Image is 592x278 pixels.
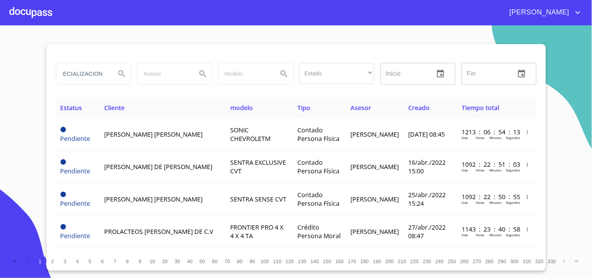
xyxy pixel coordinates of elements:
[46,255,59,267] button: 2
[423,258,431,264] span: 230
[34,255,46,267] button: 1
[121,255,134,267] button: 8
[408,158,446,175] span: 16/abr./2022 15:00
[134,255,146,267] button: 9
[510,258,519,264] span: 300
[224,258,230,264] span: 70
[230,195,286,203] span: SENTRA SENSE CVT
[498,258,506,264] span: 290
[489,135,501,140] p: Minutos
[104,130,203,139] span: [PERSON_NAME] [PERSON_NAME]
[209,255,221,267] button: 60
[137,63,190,84] input: search
[109,255,121,267] button: 7
[496,255,508,267] button: 290
[462,128,514,136] p: 1213 : 06 : 54 : 13
[171,255,184,267] button: 30
[71,255,84,267] button: 4
[408,191,446,208] span: 25/abr./2022 15:24
[60,159,66,165] span: Pendiente
[174,258,180,264] span: 30
[371,255,384,267] button: 190
[508,255,521,267] button: 300
[309,255,321,267] button: 140
[546,255,558,267] button: 330
[504,6,573,19] span: [PERSON_NAME]
[323,258,331,264] span: 150
[350,130,399,139] span: [PERSON_NAME]
[548,258,556,264] span: 330
[521,255,533,267] button: 310
[104,227,213,236] span: PROLACTEOS [PERSON_NAME] DE C.V
[212,258,217,264] span: 60
[408,130,445,139] span: [DATE] 08:45
[350,195,399,203] span: [PERSON_NAME]
[462,160,514,169] p: 1092 : 22 : 51 : 03
[506,135,520,140] p: Segundos
[373,258,381,264] span: 190
[230,103,253,112] span: modelo
[489,200,501,205] p: Minutos
[56,63,109,84] input: search
[299,63,374,84] div: ​
[436,258,444,264] span: 240
[533,255,546,267] button: 320
[421,255,434,267] button: 230
[104,103,124,112] span: Cliente
[297,158,340,175] span: Contado Persona Física
[112,64,131,83] button: Search
[139,258,141,264] span: 9
[434,255,446,267] button: 240
[535,258,544,264] span: 320
[221,255,234,267] button: 70
[336,258,344,264] span: 160
[462,135,468,140] p: Dias
[60,127,66,132] span: Pendiente
[298,258,306,264] span: 130
[246,255,259,267] button: 90
[297,126,340,143] span: Contado Persona Física
[476,233,484,237] p: Horas
[101,258,104,264] span: 6
[462,192,514,201] p: 1092 : 22 : 50 : 55
[230,126,270,143] span: SONIC CHEVROLETM
[462,225,514,233] p: 1143 : 23 : 40 : 58
[261,258,269,264] span: 100
[84,255,96,267] button: 5
[60,103,82,112] span: Estatus
[398,258,406,264] span: 210
[489,233,501,237] p: Minutos
[275,64,293,83] button: Search
[60,134,91,143] span: Pendiente
[297,223,341,240] span: Crédito Persona Moral
[396,255,409,267] button: 210
[284,255,296,267] button: 120
[350,103,371,112] span: Asesor
[96,255,109,267] button: 6
[506,168,520,172] p: Segundos
[408,103,430,112] span: Creado
[409,255,421,267] button: 220
[237,258,242,264] span: 80
[146,255,159,267] button: 10
[523,258,531,264] span: 310
[462,168,468,172] p: Dias
[411,258,419,264] span: 220
[162,258,167,264] span: 20
[476,135,484,140] p: Horas
[408,223,446,240] span: 27/abr./2022 08:47
[60,232,91,240] span: Pendiente
[384,255,396,267] button: 200
[184,255,196,267] button: 40
[273,258,281,264] span: 110
[471,255,484,267] button: 270
[448,258,456,264] span: 250
[60,167,91,175] span: Pendiente
[149,258,155,264] span: 10
[346,255,359,267] button: 170
[64,258,66,264] span: 3
[187,258,192,264] span: 40
[386,258,394,264] span: 200
[476,200,484,205] p: Horas
[194,64,212,83] button: Search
